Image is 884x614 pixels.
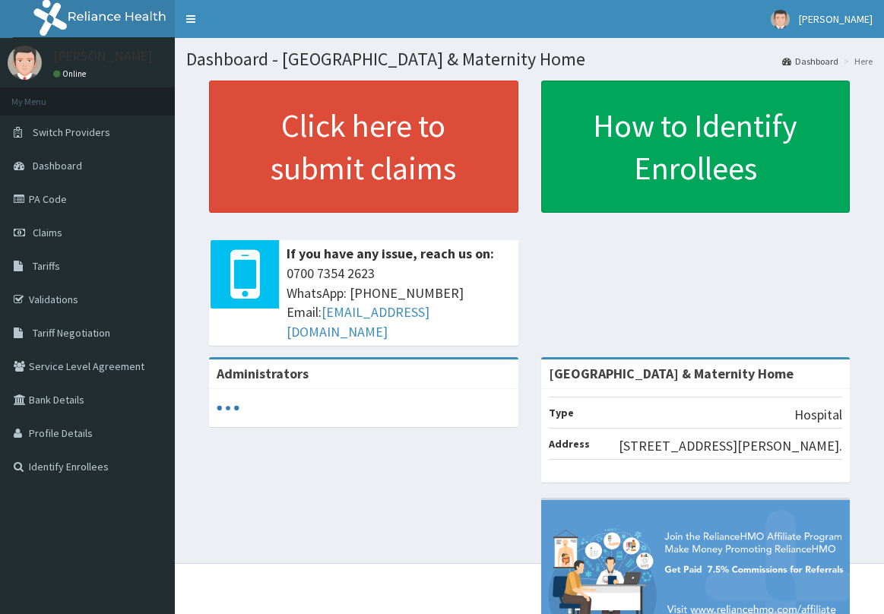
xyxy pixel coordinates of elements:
[33,159,82,172] span: Dashboard
[33,125,110,139] span: Switch Providers
[186,49,873,69] h1: Dashboard - [GEOGRAPHIC_DATA] & Maternity Home
[8,46,42,80] img: User Image
[794,405,842,425] p: Hospital
[209,81,518,213] a: Click here to submit claims
[549,365,794,382] strong: [GEOGRAPHIC_DATA] & Maternity Home
[33,326,110,340] span: Tariff Negotiation
[287,303,429,340] a: [EMAIL_ADDRESS][DOMAIN_NAME]
[33,226,62,239] span: Claims
[287,245,494,262] b: If you have any issue, reach us on:
[619,436,842,456] p: [STREET_ADDRESS][PERSON_NAME].
[840,55,873,68] li: Here
[217,397,239,419] svg: audio-loading
[549,406,574,419] b: Type
[799,12,873,26] span: [PERSON_NAME]
[549,437,590,451] b: Address
[53,49,153,63] p: [PERSON_NAME]
[771,10,790,29] img: User Image
[287,264,511,342] span: 0700 7354 2623 WhatsApp: [PHONE_NUMBER] Email:
[217,365,309,382] b: Administrators
[782,55,838,68] a: Dashboard
[33,259,60,273] span: Tariffs
[541,81,851,213] a: How to Identify Enrollees
[53,68,90,79] a: Online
